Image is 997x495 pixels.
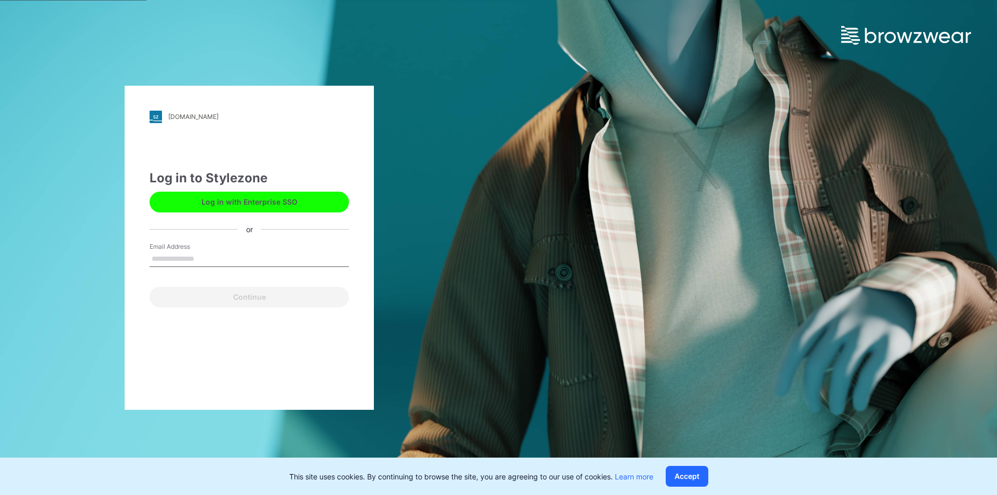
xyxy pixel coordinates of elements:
[150,192,349,212] button: Log in with Enterprise SSO
[150,169,349,188] div: Log in to Stylezone
[150,242,222,251] label: Email Address
[666,466,708,487] button: Accept
[238,224,261,235] div: or
[150,111,349,123] a: [DOMAIN_NAME]
[289,471,653,482] p: This site uses cookies. By continuing to browse the site, you are agreeing to our use of cookies.
[150,111,162,123] img: stylezone-logo.562084cfcfab977791bfbf7441f1a819.svg
[615,472,653,481] a: Learn more
[168,113,219,121] div: [DOMAIN_NAME]
[841,26,971,45] img: browzwear-logo.e42bd6dac1945053ebaf764b6aa21510.svg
